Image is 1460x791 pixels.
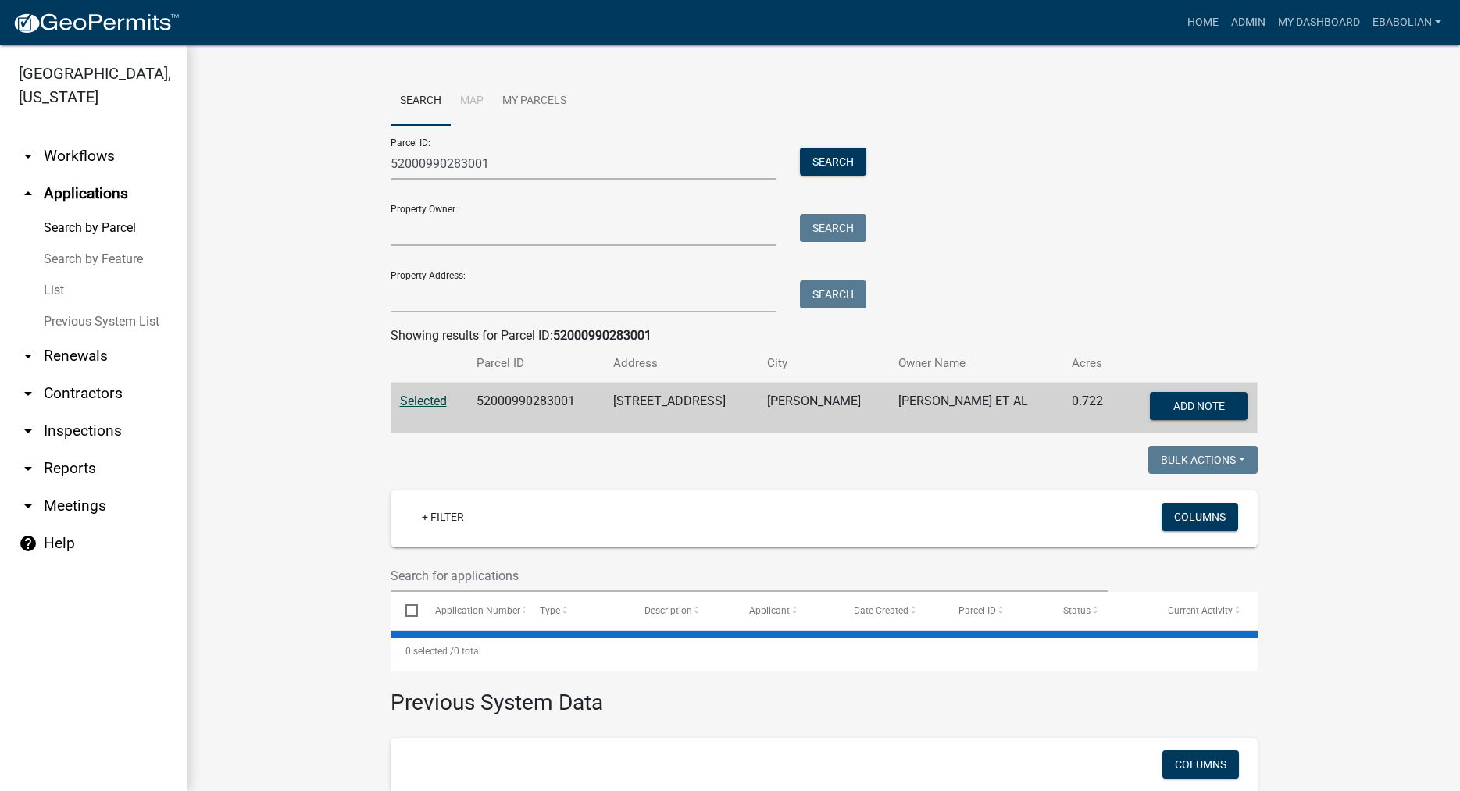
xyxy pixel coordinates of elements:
a: My Dashboard [1272,8,1366,37]
div: Showing results for Parcel ID: [391,326,1258,345]
i: arrow_drop_down [19,147,37,166]
datatable-header-cell: Description [630,592,734,629]
span: Parcel ID [958,605,996,616]
button: Search [800,214,866,242]
span: Date Created [854,605,908,616]
span: Status [1063,605,1091,616]
button: Search [800,280,866,308]
a: Search [391,77,451,126]
a: My Parcels [493,77,576,126]
div: 0 total [391,632,1258,671]
span: Type [540,605,560,616]
th: City [758,345,889,382]
button: Add Note [1150,392,1248,420]
td: [PERSON_NAME] [758,383,889,434]
span: Current Activity [1168,605,1233,616]
datatable-header-cell: Type [525,592,630,629]
span: Description [644,605,692,616]
i: help [19,534,37,553]
datatable-header-cell: Select [391,592,420,629]
span: Application Number [435,605,520,616]
datatable-header-cell: Parcel ID [944,592,1048,629]
td: 52000990283001 [467,383,604,434]
datatable-header-cell: Applicant [734,592,839,629]
td: [PERSON_NAME] ET AL [889,383,1062,434]
datatable-header-cell: Current Activity [1153,592,1258,629]
span: Add Note [1173,400,1225,412]
i: arrow_drop_down [19,384,37,403]
td: 0.722 [1062,383,1121,434]
a: Home [1181,8,1225,37]
a: Admin [1225,8,1272,37]
h3: Previous System Data [391,671,1258,719]
datatable-header-cell: Status [1048,592,1153,629]
a: Selected [400,394,447,408]
button: Columns [1162,503,1238,531]
th: Owner Name [889,345,1062,382]
th: Parcel ID [467,345,604,382]
i: arrow_drop_down [19,497,37,515]
datatable-header-cell: Application Number [420,592,525,629]
a: + Filter [409,503,477,531]
i: arrow_drop_up [19,184,37,203]
th: Address [604,345,758,382]
i: arrow_drop_down [19,422,37,440]
strong: 52000990283001 [553,328,651,343]
th: Acres [1062,345,1121,382]
span: 0 selected / [405,646,454,657]
button: Search [800,148,866,176]
span: Applicant [749,605,790,616]
input: Search for applications [391,560,1109,592]
i: arrow_drop_down [19,347,37,365]
td: [STREET_ADDRESS] [604,383,758,434]
i: arrow_drop_down [19,459,37,478]
datatable-header-cell: Date Created [839,592,944,629]
a: ebabolian [1366,8,1448,37]
button: Bulk Actions [1148,446,1258,474]
button: Columns [1162,750,1239,779]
